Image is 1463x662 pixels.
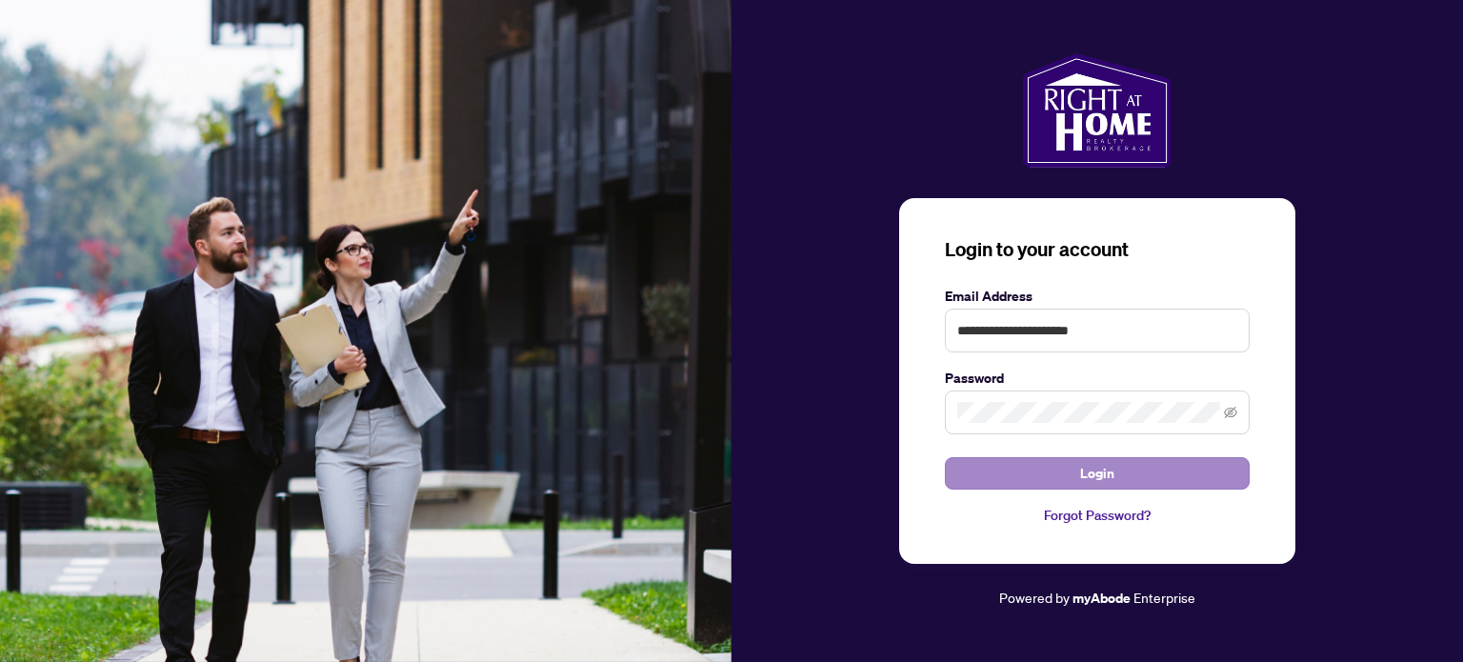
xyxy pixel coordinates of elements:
label: Password [945,368,1250,389]
h3: Login to your account [945,236,1250,263]
button: Login [945,457,1250,490]
span: Powered by [999,589,1070,606]
img: ma-logo [1023,53,1171,168]
a: myAbode [1072,588,1131,609]
a: Forgot Password? [945,505,1250,526]
label: Email Address [945,286,1250,307]
span: eye-invisible [1224,406,1237,419]
span: Login [1080,458,1114,489]
span: Enterprise [1133,589,1195,606]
